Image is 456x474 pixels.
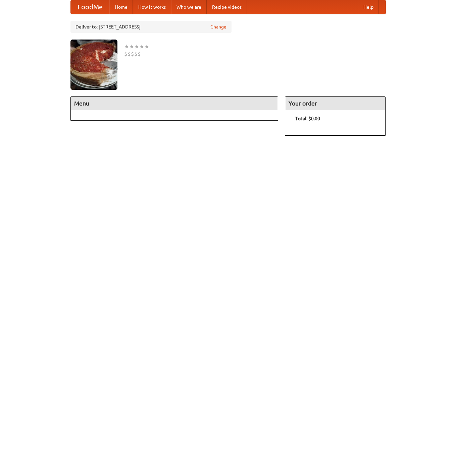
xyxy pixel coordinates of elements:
a: Who we are [171,0,207,14]
h4: Your order [285,97,385,110]
a: Change [210,23,226,30]
h4: Menu [71,97,278,110]
a: How it works [133,0,171,14]
img: angular.jpg [70,40,117,90]
li: $ [128,50,131,58]
li: $ [131,50,134,58]
a: FoodMe [71,0,109,14]
li: ★ [144,43,149,50]
a: Help [358,0,379,14]
li: ★ [129,43,134,50]
li: $ [124,50,128,58]
li: $ [138,50,141,58]
li: $ [134,50,138,58]
div: Deliver to: [STREET_ADDRESS] [70,21,232,33]
li: ★ [139,43,144,50]
li: ★ [124,43,129,50]
a: Home [109,0,133,14]
li: ★ [134,43,139,50]
a: Recipe videos [207,0,247,14]
b: Total: $0.00 [295,116,320,121]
